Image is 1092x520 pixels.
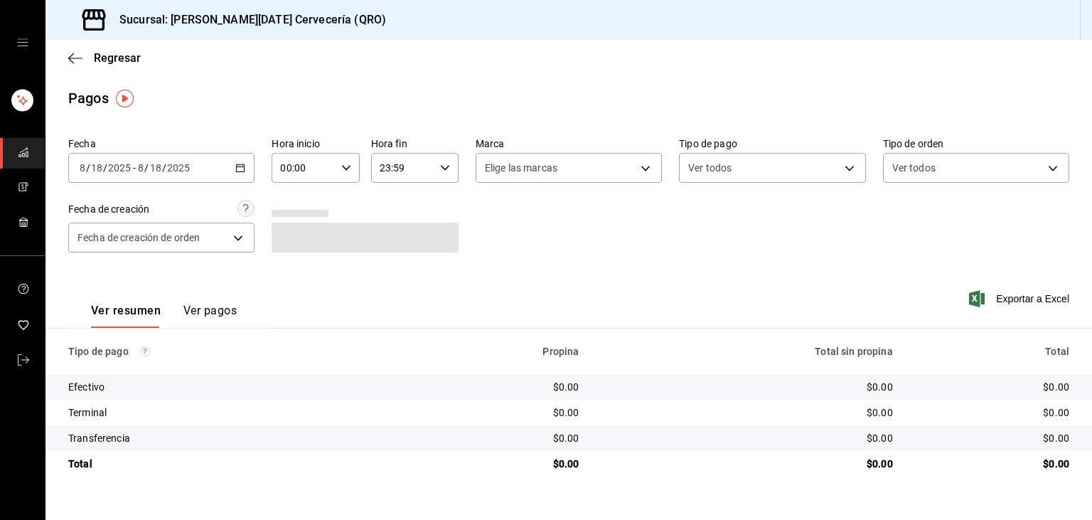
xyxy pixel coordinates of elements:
div: $0.00 [418,380,579,394]
div: $0.00 [601,457,892,471]
div: $0.00 [916,457,1069,471]
label: Fecha [68,139,255,149]
div: Efectivo [68,380,395,394]
div: Terminal [68,405,395,420]
svg: Los pagos realizados con Pay y otras terminales son montos brutos. [140,346,150,356]
div: navigation tabs [91,304,237,328]
div: $0.00 [601,405,892,420]
div: $0.00 [601,431,892,445]
label: Hora inicio [272,139,359,149]
div: $0.00 [418,457,579,471]
label: Marca [476,139,662,149]
span: / [144,162,149,174]
div: Transferencia [68,431,395,445]
input: -- [90,162,103,174]
span: / [162,162,166,174]
div: $0.00 [916,380,1069,394]
div: Pagos [68,87,109,109]
span: / [86,162,90,174]
div: Fecha de creación [68,202,149,217]
button: Ver pagos [183,304,237,328]
span: Fecha de creación de orden [77,230,200,245]
div: $0.00 [418,431,579,445]
div: Tipo de pago [68,346,395,357]
button: Exportar a Excel [972,290,1069,307]
span: - [133,162,136,174]
img: Tooltip marker [116,90,134,107]
label: Hora fin [371,139,459,149]
input: ---- [166,162,191,174]
input: -- [149,162,162,174]
div: Total [68,457,395,471]
label: Tipo de pago [679,139,865,149]
h3: Sucursal: [PERSON_NAME][DATE] Cervecería (QRO) [108,11,386,28]
span: Ver todos [688,161,732,175]
label: Tipo de orden [883,139,1069,149]
button: Regresar [68,51,141,65]
div: $0.00 [916,405,1069,420]
span: Elige las marcas [485,161,557,175]
div: Propina [418,346,579,357]
div: $0.00 [601,380,892,394]
span: / [103,162,107,174]
div: Total sin propina [601,346,892,357]
span: Ver todos [892,161,936,175]
input: -- [79,162,86,174]
input: ---- [107,162,132,174]
div: Total [916,346,1069,357]
div: $0.00 [418,405,579,420]
button: open drawer [17,37,28,48]
div: $0.00 [916,431,1069,445]
input: -- [137,162,144,174]
button: Ver resumen [91,304,161,328]
span: Regresar [94,51,141,65]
